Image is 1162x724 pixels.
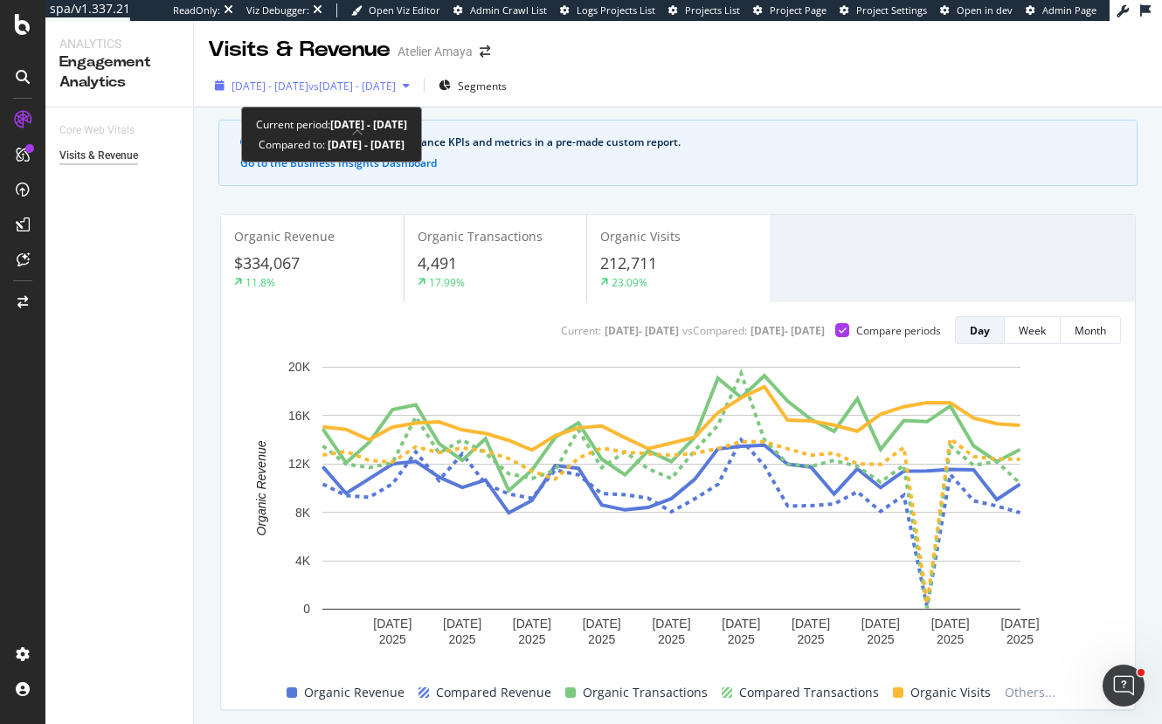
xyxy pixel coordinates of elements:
[600,228,681,245] span: Organic Visits
[379,632,406,646] text: 2025
[373,617,412,631] text: [DATE]
[577,3,655,17] span: Logs Projects List
[910,682,991,703] span: Organic Visits
[1103,665,1145,707] iframe: Intercom live chat
[1000,617,1039,631] text: [DATE]
[957,3,1013,17] span: Open in dev
[208,72,417,100] button: [DATE] - [DATE]vs[DATE] - [DATE]
[59,121,152,140] a: Core Web Vitals
[1005,316,1061,344] button: Week
[295,554,311,568] text: 4K
[218,120,1138,186] div: info banner
[792,617,830,631] text: [DATE]
[240,157,437,169] button: Go to the Business Insights Dashboard
[369,3,440,17] span: Open Viz Editor
[685,3,740,17] span: Projects List
[458,79,507,93] span: Segments
[304,682,405,703] span: Organic Revenue
[429,275,465,290] div: 17.99%
[453,3,547,17] a: Admin Crawl List
[308,79,396,93] span: vs [DATE] - [DATE]
[861,617,900,631] text: [DATE]
[739,682,879,703] span: Compared Transactions
[955,316,1005,344] button: Day
[1006,632,1034,646] text: 2025
[518,632,545,646] text: 2025
[856,323,941,338] div: Compare periods
[480,45,490,58] div: arrow-right-arrow-left
[612,275,647,290] div: 23.09%
[682,323,747,338] div: vs Compared :
[605,323,679,338] div: [DATE] - [DATE]
[246,275,275,290] div: 11.8%
[722,617,760,631] text: [DATE]
[1061,316,1121,344] button: Month
[254,441,268,536] text: Organic Revenue
[288,409,311,423] text: 16K
[513,617,551,631] text: [DATE]
[937,632,964,646] text: 2025
[588,632,615,646] text: 2025
[998,682,1062,703] span: Others...
[418,228,543,245] span: Organic Transactions
[1019,323,1046,338] div: Week
[235,358,1108,661] svg: A chart.
[59,147,138,165] div: Visits & Revenue
[940,3,1013,17] a: Open in dev
[840,3,927,17] a: Project Settings
[798,632,825,646] text: 2025
[432,72,514,100] button: Segments
[583,617,621,631] text: [DATE]
[256,114,407,134] div: Current period:
[234,228,335,245] span: Organic Revenue
[436,682,551,703] span: Compared Revenue
[208,35,391,65] div: Visits & Revenue
[1042,3,1096,17] span: Admin Page
[750,323,825,338] div: [DATE] - [DATE]
[658,632,685,646] text: 2025
[232,79,308,93] span: [DATE] - [DATE]
[330,117,407,132] b: [DATE] - [DATE]
[970,323,990,338] div: Day
[59,35,179,52] div: Analytics
[652,617,690,631] text: [DATE]
[288,457,311,471] text: 12K
[303,603,310,617] text: 0
[259,134,405,155] div: Compared to:
[234,252,300,273] span: $334,067
[561,323,601,338] div: Current:
[449,632,476,646] text: 2025
[258,134,1116,150] div: See your organic search performance KPIs and metrics in a pre-made custom report.
[1026,3,1096,17] a: Admin Page
[443,617,481,631] text: [DATE]
[600,252,657,273] span: 212,711
[246,3,309,17] div: Viz Debugger:
[351,3,440,17] a: Open Viz Editor
[867,632,894,646] text: 2025
[59,121,135,140] div: Core Web Vitals
[856,3,927,17] span: Project Settings
[325,137,405,152] b: [DATE] - [DATE]
[770,3,827,17] span: Project Page
[59,147,181,165] a: Visits & Revenue
[753,3,827,17] a: Project Page
[59,52,179,93] div: Engagement Analytics
[398,43,473,60] div: Atelier Amaya
[560,3,655,17] a: Logs Projects List
[583,682,708,703] span: Organic Transactions
[418,252,457,273] span: 4,491
[931,617,970,631] text: [DATE]
[470,3,547,17] span: Admin Crawl List
[288,361,311,375] text: 20K
[295,506,311,520] text: 8K
[1075,323,1106,338] div: Month
[728,632,755,646] text: 2025
[173,3,220,17] div: ReadOnly:
[668,3,740,17] a: Projects List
